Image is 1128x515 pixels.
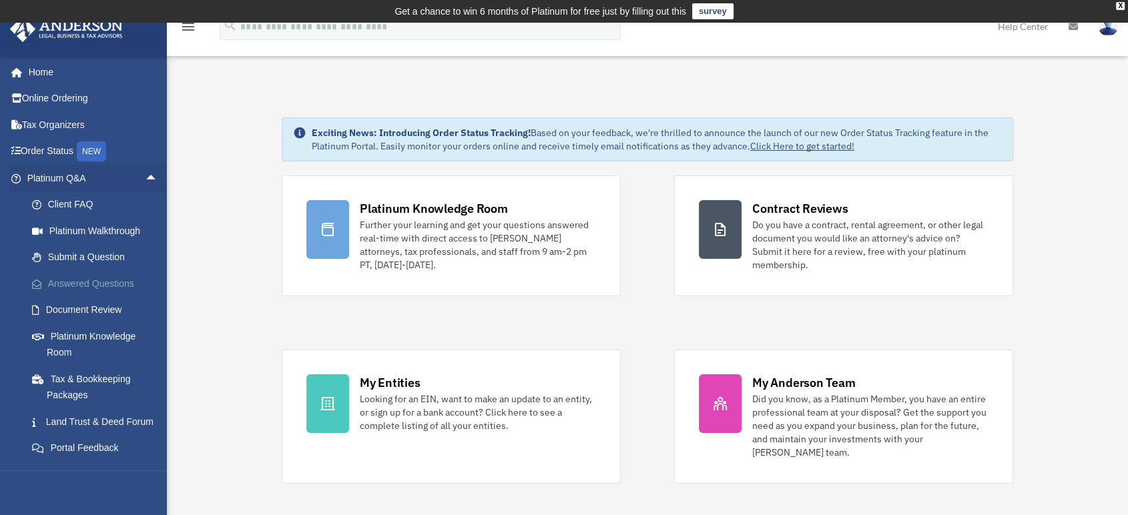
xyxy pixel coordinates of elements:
a: Tax & Bookkeeping Packages [19,366,178,408]
a: Online Ordering [9,85,178,112]
a: Submit a Question [19,244,178,271]
a: My Entities Looking for an EIN, want to make an update to an entity, or sign up for a bank accoun... [282,350,621,484]
a: Client FAQ [19,191,178,218]
div: Contract Reviews [752,200,848,217]
i: menu [180,19,196,35]
div: Further your learning and get your questions answered real-time with direct access to [PERSON_NAM... [360,218,596,272]
a: Land Trust & Deed Forum [19,408,178,435]
div: Platinum Knowledge Room [360,200,508,217]
div: NEW [77,141,106,161]
div: My Anderson Team [752,374,855,391]
span: arrow_drop_down [145,461,172,488]
div: Get a chance to win 6 months of Platinum for free just by filling out this [394,3,686,19]
a: Document Review [19,297,178,324]
div: close [1116,2,1125,10]
img: Anderson Advisors Platinum Portal [6,16,127,42]
i: search [223,18,238,33]
span: arrow_drop_up [145,165,172,192]
a: Portal Feedback [19,435,178,462]
div: Looking for an EIN, want to make an update to an entity, or sign up for a bank account? Click her... [360,392,596,432]
div: Do you have a contract, rental agreement, or other legal document you would like an attorney's ad... [752,218,989,272]
a: Contract Reviews Do you have a contract, rental agreement, or other legal document you would like... [674,175,1013,296]
a: Digital Productsarrow_drop_down [9,461,178,488]
a: Platinum Knowledge Room Further your learning and get your questions answered real-time with dire... [282,175,621,296]
a: Platinum Q&Aarrow_drop_up [9,165,178,191]
a: Click Here to get started! [750,140,854,152]
a: Home [9,59,172,85]
img: User Pic [1098,17,1118,36]
a: Answered Questions [19,270,178,297]
a: My Anderson Team Did you know, as a Platinum Member, you have an entire professional team at your... [674,350,1013,484]
a: Platinum Knowledge Room [19,323,178,366]
a: Tax Organizers [9,111,178,138]
strong: Exciting News: Introducing Order Status Tracking! [312,127,531,139]
a: menu [180,23,196,35]
a: survey [692,3,734,19]
div: Based on your feedback, we're thrilled to announce the launch of our new Order Status Tracking fe... [312,126,1002,153]
a: Order StatusNEW [9,138,178,165]
div: My Entities [360,374,420,391]
a: Platinum Walkthrough [19,217,178,244]
div: Did you know, as a Platinum Member, you have an entire professional team at your disposal? Get th... [752,392,989,459]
